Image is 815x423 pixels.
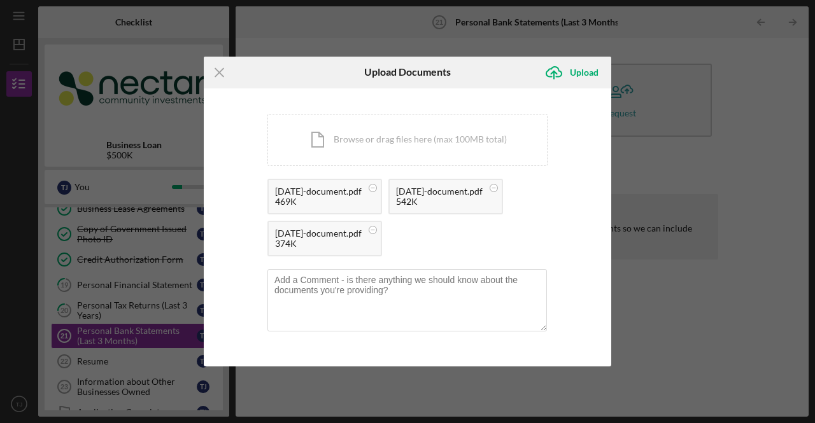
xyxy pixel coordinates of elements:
[275,197,362,207] div: 469K
[275,228,362,239] div: [DATE]-document.pdf
[275,186,362,197] div: [DATE]-document.pdf
[538,60,611,85] button: Upload
[396,197,483,207] div: 542K
[275,239,362,249] div: 374K
[396,186,483,197] div: [DATE]-document.pdf
[570,60,599,85] div: Upload
[364,66,451,78] h6: Upload Documents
